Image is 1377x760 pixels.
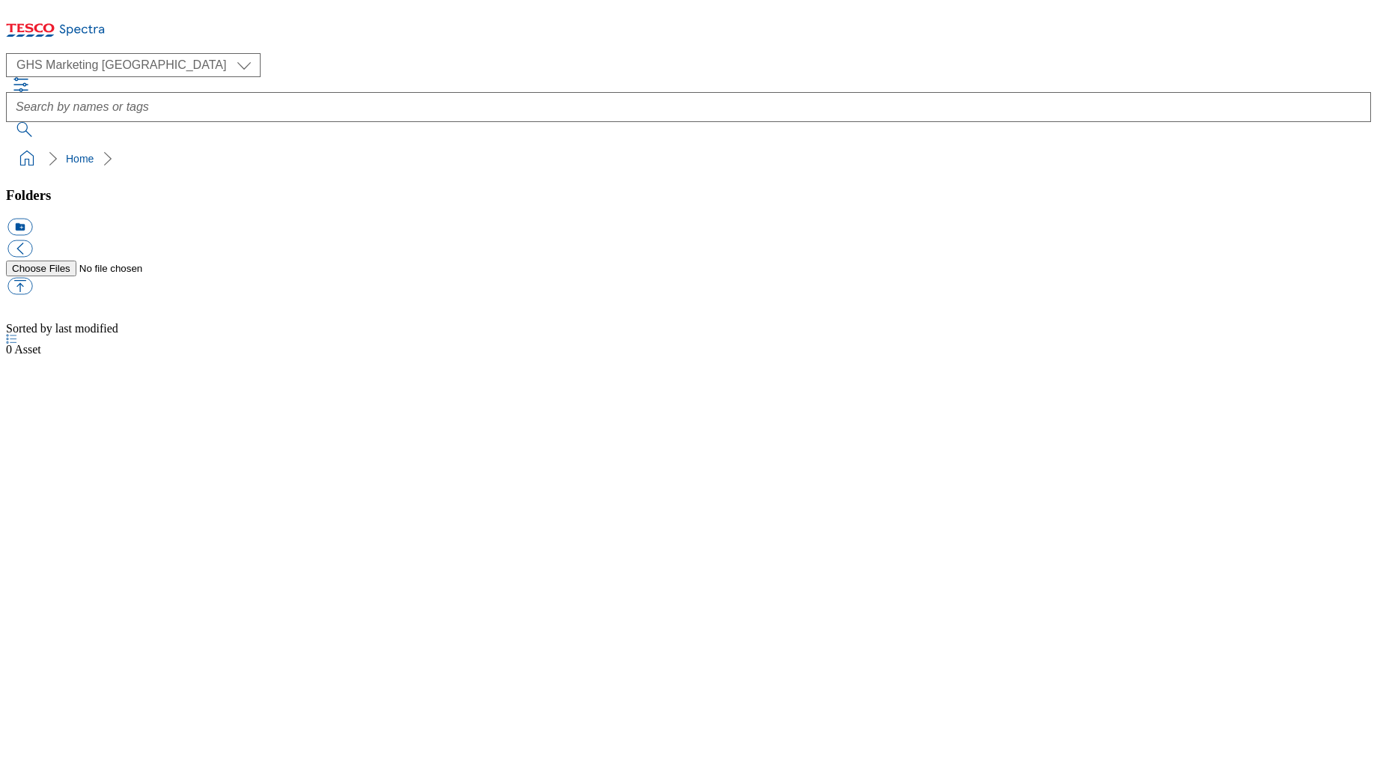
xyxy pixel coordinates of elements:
span: Asset [6,343,41,356]
input: Search by names or tags [6,92,1371,122]
h3: Folders [6,187,1371,204]
a: home [15,147,39,171]
nav: breadcrumb [6,145,1371,173]
a: Home [66,153,94,165]
span: Sorted by last modified [6,322,118,335]
span: 0 [6,343,14,356]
